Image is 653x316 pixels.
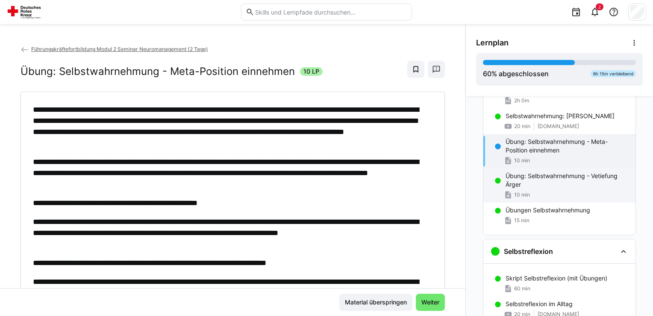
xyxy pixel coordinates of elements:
[538,123,579,130] span: [DOMAIN_NAME]
[514,123,530,130] span: 20 min
[483,69,549,79] div: % abgeschlossen
[303,67,319,76] span: 10 LP
[506,274,607,283] p: Skript Selbstreflexion (mit Übungen)
[344,298,408,307] span: Material überspringen
[506,137,629,155] p: Übung: Selbstwahrnehmung - Meta-Position einnehmen
[31,46,208,52] span: Führungskräftefortbildung Modul 2 Seminar Neuromanagement (2 Tage)
[21,65,295,78] h2: Übung: Selbstwahrnehmung - Meta-Position einnehmen
[254,8,407,16] input: Skills und Lernpfade durchsuchen…
[506,172,629,189] p: Übung: Selbstwahrnehmung - Vetiefung Ärger
[514,191,530,198] span: 10 min
[476,38,509,48] span: Lernplan
[514,157,530,164] span: 10 min
[420,298,441,307] span: Weiter
[514,97,529,104] span: 2h 0m
[591,70,636,77] div: 6h 15m verbleibend
[506,112,615,120] p: Selbstwahrnehmung: [PERSON_NAME]
[506,206,590,215] p: Übungen Selbstwahrnehmung
[21,46,208,52] a: Führungskräftefortbildung Modul 2 Seminar Neuromanagement (2 Tage)
[416,294,445,311] button: Weiter
[504,247,553,256] h3: Selbstreflexion
[514,285,530,292] span: 60 min
[483,69,491,78] span: 60
[506,300,573,308] p: Selbstreflexion im Alltag
[514,217,529,224] span: 15 min
[598,4,601,9] span: 2
[339,294,412,311] button: Material überspringen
